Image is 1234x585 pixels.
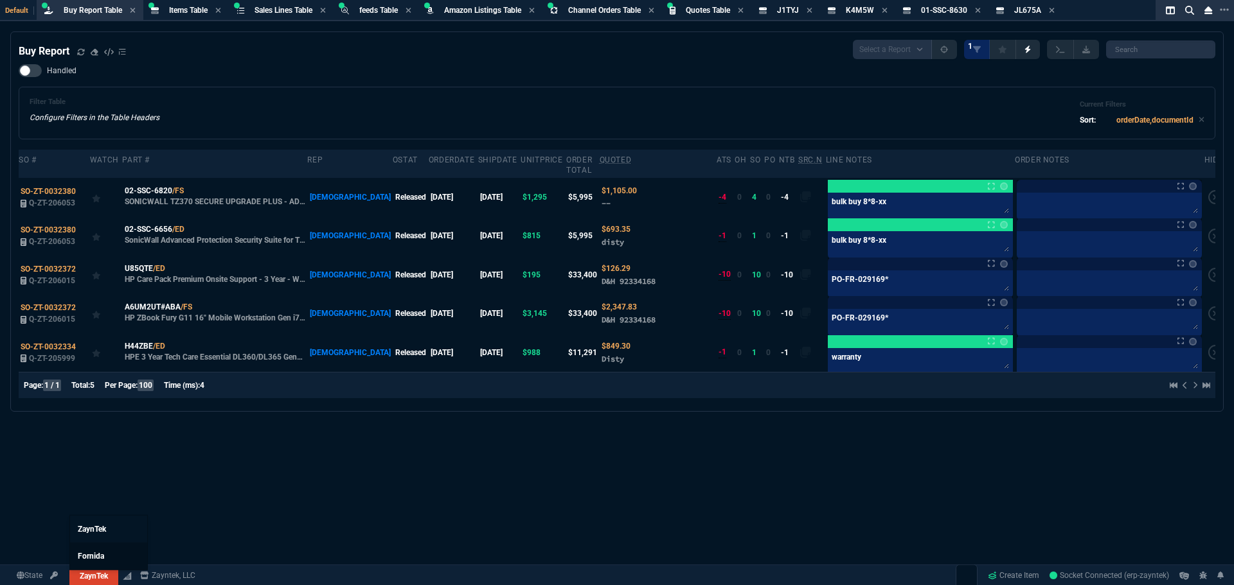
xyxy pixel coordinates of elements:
span: 4 [200,381,204,390]
p: SonicWall Advanced Protection Security Suite for TZ270 Wireless-AC, 2 Years [125,235,306,245]
div: -10 [719,268,731,281]
h6: Current Filters [1080,100,1204,109]
td: Released [393,256,429,294]
span: 0 [737,231,742,240]
span: Q-ZT-206015 [29,276,75,285]
span: SO-ZT-0032380 [21,187,76,196]
div: Add to Watchlist [92,188,120,206]
td: SONICWALL TZ370 SECURE UPGRADE PLUS - ADVANCED EDITION 2YR [122,178,307,216]
nx-icon: Close Tab [130,6,136,16]
td: $5,995 [566,178,599,216]
td: $33,400 [566,294,599,333]
div: oStat [393,155,418,165]
span: Quoted Cost [602,264,630,273]
div: PO [764,155,775,165]
td: [DATE] [478,256,521,294]
span: Time (ms): [164,381,200,390]
div: Order Notes [1015,155,1069,165]
a: /ED [153,340,165,352]
p: HPE 3 Year Tech Care Essential DL360/DL365 Gen11 Smart Choice Service 24x7 [125,352,306,362]
span: 0 [737,193,742,202]
td: -1 [779,216,798,255]
td: [DEMOGRAPHIC_DATA] [307,216,392,255]
code: orderDate,documentId [1116,116,1194,125]
td: Released [393,178,429,216]
td: $33,400 [566,256,599,294]
span: Items Table [169,6,208,15]
td: 1 [750,216,764,255]
p: Sort: [1080,114,1096,126]
td: [DEMOGRAPHIC_DATA] [307,333,392,371]
nx-icon: Search [1180,3,1199,18]
nx-icon: Open New Tab [1220,4,1229,16]
p: Configure Filters in the Table Headers [30,112,159,123]
nx-icon: Close Tab [1049,6,1055,16]
td: [DEMOGRAPHIC_DATA] [307,256,392,294]
span: Amazon Listings Table [444,6,521,15]
div: Add to Watchlist [92,304,120,322]
span: Quotes Table [686,6,730,15]
div: Add to Watchlist [92,227,120,245]
nx-icon: Close Tab [882,6,888,16]
span: Page: [24,381,43,390]
span: Sales Lines Table [255,6,312,15]
td: $195 [521,256,566,294]
span: Handled [47,65,76,76]
div: OrderDate [429,155,474,165]
a: /ED [172,223,184,235]
span: Total: [71,381,90,390]
span: A6UM2UT#ABA [125,301,181,313]
td: HP Care Pack Premium Onsite Support - 3 Year - Warranty [122,256,307,294]
span: J1TYJ [777,6,799,15]
span: Per Page: [105,381,138,390]
div: NTB [779,155,795,165]
span: D&H 92334168 [602,315,656,324]
h6: Filter Table [30,98,159,107]
span: H44ZBE [125,340,153,352]
span: 02-SSC-6820 [125,185,172,196]
td: -1 [779,333,798,371]
div: OH [735,155,746,165]
nx-icon: Close Tab [975,6,981,16]
nx-icon: Close Tab [648,6,654,16]
span: 0 [766,309,771,318]
td: [DATE] [429,256,478,294]
span: Quoted Cost [602,342,630,351]
span: Channel Orders Table [568,6,641,15]
div: SO # [19,155,36,165]
td: 1 [750,333,764,371]
a: Global State [13,570,46,581]
nx-icon: Close Tab [406,6,411,16]
span: Q-ZT-206015 [29,315,75,324]
div: Part # [122,155,150,165]
div: -1 [719,346,726,358]
div: Add to Watchlist [92,266,120,284]
td: Released [393,333,429,371]
div: ATS [717,155,731,165]
td: [DATE] [429,333,478,371]
td: -4 [779,178,798,216]
td: SonicWall Advanced Protection Security Suite for TZ270 Wireless-AC, 2 Years [122,216,307,255]
div: -1 [719,230,726,242]
span: SO-ZT-0032334 [21,342,76,351]
span: D&H 92334168 [602,276,656,286]
p: SONICWALL TZ370 SECURE UPGRADE PLUS - ADVANCED EDITION 2YR [125,196,306,207]
div: Rep [307,155,323,165]
div: -10 [719,308,731,320]
span: ZaynTek [78,525,106,534]
nx-icon: Close Tab [807,6,812,16]
span: 0 [737,309,742,318]
a: 5Sp2K_PVuxJamXLwAAGL [1050,570,1169,581]
span: Default [5,6,34,15]
div: Line Notes [826,155,872,165]
span: 01-SSC-8630 [921,6,967,15]
span: Socket Connected (erp-zayntek) [1050,571,1169,580]
td: 10 [750,256,764,294]
div: shipDate [478,155,517,165]
td: $11,291 [566,333,599,371]
span: Quoted Cost [602,186,637,195]
div: unitPrice [521,155,562,165]
div: Add to Watchlist [92,344,120,362]
span: 100 [138,380,154,391]
a: /FS [172,185,184,196]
